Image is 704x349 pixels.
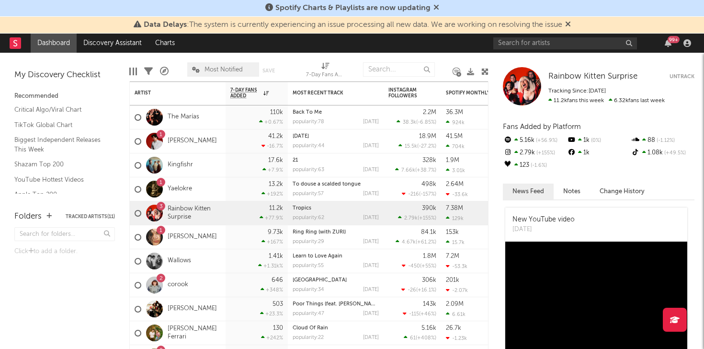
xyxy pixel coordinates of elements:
[66,214,115,219] button: Tracked Artists(11)
[293,263,324,268] div: popularity: 55
[446,143,465,150] div: 704k
[402,240,416,245] span: 4.67k
[293,278,347,283] a: [GEOGRAPHIC_DATA]
[31,34,77,53] a: Dashboard
[446,229,459,235] div: 153k
[663,151,686,156] span: +49.5 %
[421,264,435,269] span: +55 %
[402,263,436,269] div: ( )
[529,163,547,168] span: -1.6 %
[293,230,379,235] div: Ring Ring (with ZURI)
[363,143,379,149] div: [DATE]
[14,227,115,241] input: Search for folders...
[405,144,417,149] span: 15.5k
[534,138,557,143] span: +56.9 %
[423,253,436,259] div: 1.8M
[655,138,675,143] span: -1.12 %
[260,215,283,221] div: +77.9 %
[293,206,311,211] a: Tropics
[306,70,344,81] div: 7-Day Fans Added (7-Day Fans Added)
[363,311,379,316] div: [DATE]
[14,211,42,222] div: Folders
[261,239,283,245] div: +167 %
[269,253,283,259] div: 1.41k
[293,143,325,149] div: popularity: 44
[293,191,324,197] div: popularity: 57
[631,134,694,147] div: 88
[503,147,567,159] div: 2.79k
[423,109,436,116] div: 2.2M
[293,134,379,139] div: December 25th
[363,215,379,221] div: [DATE]
[261,287,283,293] div: +348 %
[14,120,105,130] a: TikTok Global Chart
[293,110,379,115] div: Back To Me
[293,278,379,283] div: worcestershire
[293,302,379,307] div: Poor Things (feat. Ben Kweller)
[401,168,415,173] span: 7.66k
[567,134,630,147] div: 1k
[363,239,379,244] div: [DATE]
[422,205,436,211] div: 390k
[261,143,283,149] div: -16.7 %
[398,143,436,149] div: ( )
[408,288,416,293] span: -26
[293,182,379,187] div: To douse a scalded tongue
[388,87,422,99] div: Instagram Followers
[554,184,590,199] button: Notes
[590,184,654,199] button: Change History
[420,312,435,317] span: +46 %
[144,58,153,85] div: Filters
[144,21,562,29] span: : The system is currently experiencing an issue processing all new data. We are working on resolv...
[293,167,324,173] div: popularity: 63
[548,88,606,94] span: Tracking Since: [DATE]
[268,157,283,163] div: 17.6k
[293,254,379,259] div: Learn to Love Again
[129,58,137,85] div: Edit Columns
[260,311,283,317] div: +23.3 %
[293,158,298,163] a: 21
[446,191,468,198] div: -33.6k
[261,335,283,341] div: +242 %
[363,62,435,77] input: Search...
[293,206,379,211] div: Tropics
[230,87,261,99] span: 7-Day Fans Added
[565,21,571,29] span: Dismiss
[422,157,436,163] div: 328k
[306,58,344,85] div: 7-Day Fans Added (7-Day Fans Added)
[293,215,324,221] div: popularity: 62
[293,335,324,340] div: popularity: 22
[417,240,435,245] span: +61.2 %
[293,326,328,331] a: Cloud Of Rain
[421,181,436,187] div: 498k
[419,133,436,140] div: 18.9M
[269,205,283,211] div: 11.2k
[503,123,581,130] span: Fans Added by Platform
[446,157,459,163] div: 1.9M
[420,192,435,197] span: -157 %
[77,34,148,53] a: Discovery Assistant
[262,68,275,73] button: Save
[261,191,283,197] div: +192 %
[363,263,379,268] div: [DATE]
[268,133,283,140] div: 41.2k
[363,191,379,197] div: [DATE]
[168,257,191,265] a: Wallows
[423,301,436,307] div: 143k
[670,72,694,81] button: Untrack
[403,311,436,317] div: ( )
[204,67,243,73] span: Most Notified
[168,325,221,341] a: [PERSON_NAME] Ferrari
[14,70,115,81] div: My Discovery Checklist
[293,110,322,115] a: Back To Me
[272,277,283,283] div: 646
[168,305,217,313] a: [PERSON_NAME]
[293,230,346,235] a: Ring Ring (with ZURI)
[293,302,382,307] a: Poor Things (feat. [PERSON_NAME])
[259,119,283,125] div: +0.67 %
[14,246,115,257] div: Click to add a folder.
[14,189,105,200] a: Apple Top 200
[14,105,105,115] a: Critical Algo/Viral Chart
[512,215,575,225] div: New YouTube video
[168,281,188,289] a: corook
